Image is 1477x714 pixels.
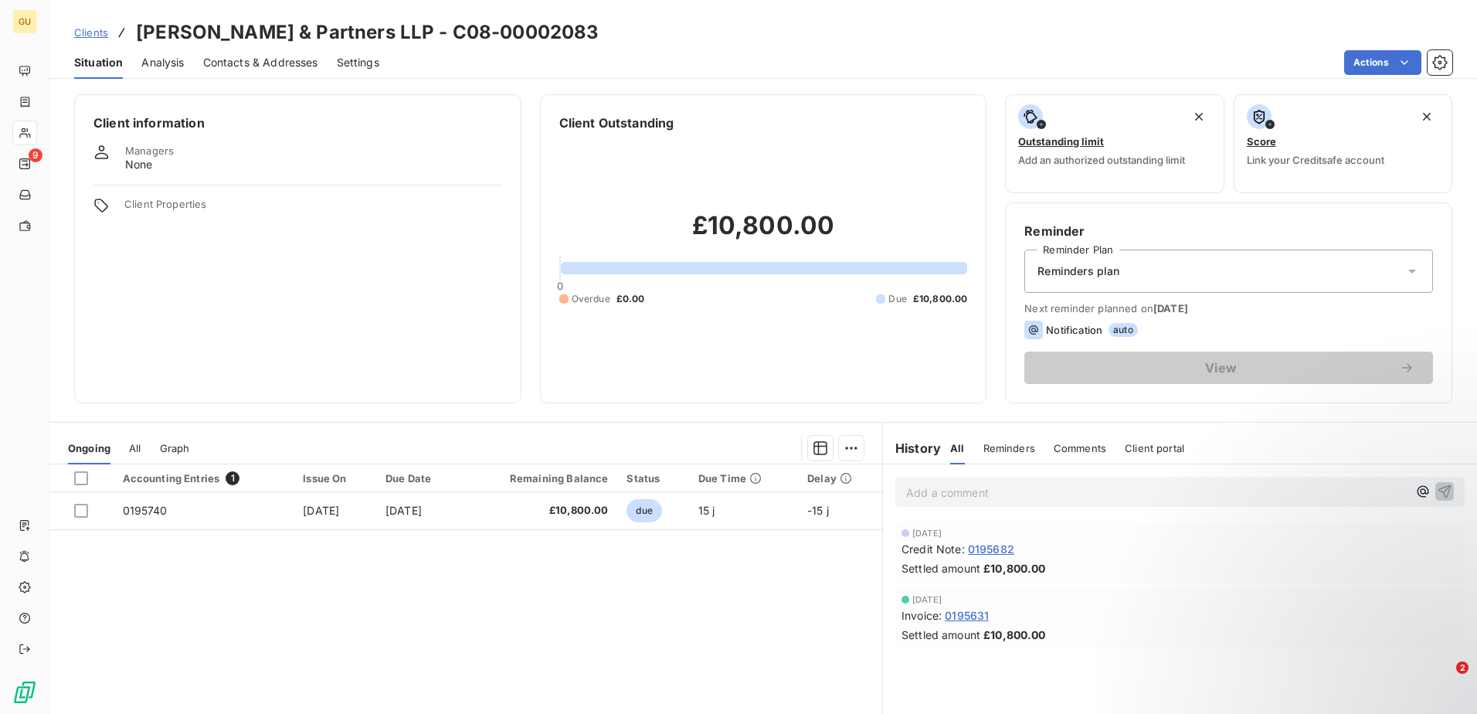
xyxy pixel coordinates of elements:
span: Settled amount [901,560,980,576]
span: Notification [1046,324,1102,336]
span: 0195682 [968,541,1014,557]
button: ScoreLink your Creditsafe account [1234,94,1452,193]
span: Add an authorized outstanding limit [1018,154,1185,166]
div: Issue On [303,472,367,484]
span: Settled amount [901,627,980,643]
span: due [626,499,661,522]
span: £10,800.00 [983,560,1046,576]
span: Credit Note : [901,541,965,557]
a: Clients [74,25,108,40]
span: Overdue [572,292,610,306]
span: [DATE] [303,504,339,517]
span: £10,800.00 [983,627,1046,643]
h6: Client information [93,114,502,132]
span: £10,800.00 [913,292,968,306]
h6: History [883,439,941,457]
span: [DATE] [385,504,422,517]
div: Due Time [698,472,789,484]
iframe: Intercom notifications message [1168,564,1477,672]
span: Contacts & Addresses [203,55,318,70]
span: All [129,442,141,454]
span: Analysis [141,55,184,70]
span: [DATE] [912,529,942,538]
span: Comments [1054,442,1106,454]
span: Clients [74,26,108,39]
h3: [PERSON_NAME] & Partners LLP - C08-00002083 [136,19,599,46]
div: Remaining Balance [471,472,609,484]
span: 1 [226,471,239,485]
span: [DATE] [1153,302,1188,314]
span: Managers [125,144,174,157]
div: Status [626,472,679,484]
div: Delay [807,472,873,484]
span: £0.00 [616,292,645,306]
div: GU [12,9,37,34]
iframe: Intercom live chat [1424,661,1462,699]
span: View [1043,362,1399,374]
span: 9 [29,148,42,162]
span: Client portal [1125,442,1184,454]
span: Client Properties [124,198,502,219]
span: Score [1247,135,1276,148]
button: View [1024,352,1433,384]
span: [DATE] [912,595,942,604]
span: auto [1109,323,1138,337]
span: Settings [337,55,379,70]
span: Graph [160,442,190,454]
span: Ongoing [68,442,110,454]
span: Situation [74,55,123,70]
span: -15 j [807,504,829,517]
span: Reminders plan [1037,263,1119,279]
button: Outstanding limitAdd an authorized outstanding limit [1005,94,1224,193]
span: 0 [557,280,563,292]
span: £10,800.00 [471,503,609,518]
span: Invoice : [901,607,942,624]
img: Logo LeanPay [12,680,37,705]
span: None [125,157,153,172]
span: All [950,442,964,454]
h2: £10,800.00 [559,210,968,257]
span: Outstanding limit [1018,135,1104,148]
span: Due [888,292,906,306]
span: 0195631 [945,607,989,624]
div: Due Date [385,472,453,484]
span: 2 [1456,661,1469,674]
button: Actions [1344,50,1421,75]
span: 15 j [698,504,715,517]
h6: Client Outstanding [559,114,674,132]
span: Reminders [983,442,1035,454]
h6: Reminder [1024,222,1433,240]
span: Link your Creditsafe account [1247,154,1384,166]
span: 0195740 [123,504,168,517]
span: Next reminder planned on [1024,302,1433,314]
div: Accounting Entries [123,471,285,485]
